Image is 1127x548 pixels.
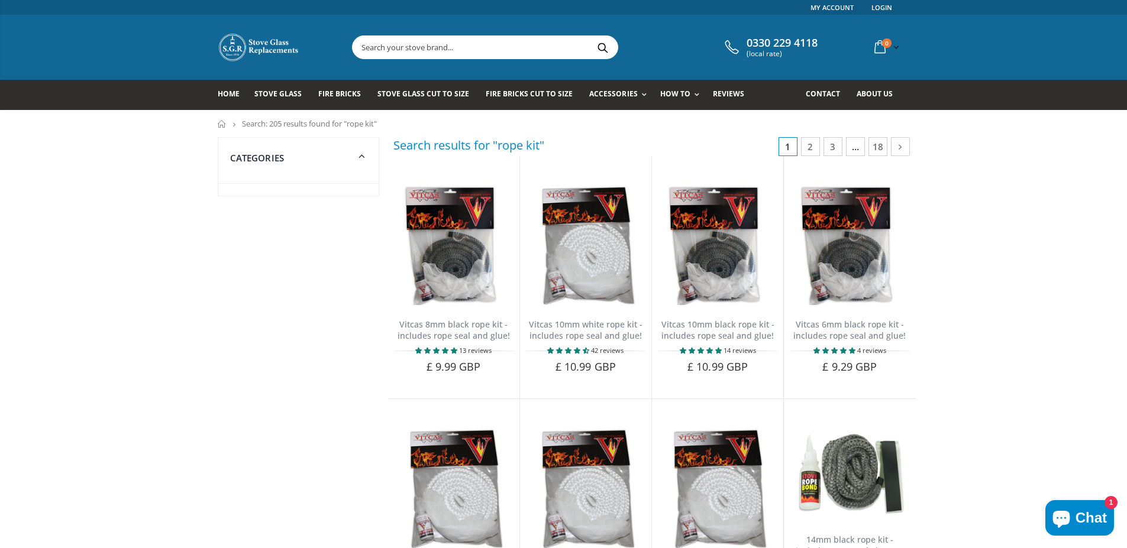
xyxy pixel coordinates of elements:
[790,186,909,305] img: Vitcas black rope, glue and gloves kit 6mm
[529,319,642,341] a: Vitcas 10mm white rope kit - includes rope seal and glue!
[747,50,818,58] span: (local rate)
[868,137,887,156] a: 18
[779,137,797,156] span: 1
[591,346,624,355] span: 42 reviews
[806,80,849,110] a: Contact
[661,319,774,341] a: Vitcas 10mm black rope kit - includes rope seal and glue!
[806,89,840,99] span: Contact
[377,89,469,99] span: Stove Glass Cut To Size
[824,137,842,156] a: 3
[398,319,510,341] a: Vitcas 8mm black rope kit - includes rope seal and glue!
[556,359,616,374] span: £ 10.99 GBP
[394,429,514,548] img: Vitcas white rope, glue and gloves kit 6mm
[658,186,777,305] img: Vitcas black rope, glue and gloves kit 10mm
[790,429,909,520] img: 14mm black rope kit
[254,80,311,110] a: Stove Glass
[747,37,818,50] span: 0330 229 4118
[486,80,582,110] a: Fire Bricks Cut To Size
[857,89,893,99] span: About us
[687,359,748,374] span: £ 10.99 GBP
[459,346,492,355] span: 13 reviews
[590,36,616,59] button: Search
[393,137,544,153] h3: Search results for "rope kit"
[793,319,906,341] a: Vitcas 6mm black rope kit - includes rope seal and glue!
[857,80,902,110] a: About us
[846,137,865,156] span: …
[318,80,370,110] a: Fire Bricks
[589,89,637,99] span: Accessories
[486,89,573,99] span: Fire Bricks Cut To Size
[377,80,478,110] a: Stove Glass Cut To Size
[318,89,361,99] span: Fire Bricks
[242,118,377,129] span: Search: 205 results found for "rope kit"
[870,35,902,59] a: 0
[218,120,227,128] a: Home
[680,346,724,355] span: 5.00 stars
[1042,500,1118,539] inbox-online-store-chat: Shopify online store chat
[547,346,591,355] span: 4.67 stars
[658,429,777,548] img: Aga Little Wenlock Classic rope kit (Doors)
[218,89,240,99] span: Home
[713,80,753,110] a: Reviews
[394,186,514,305] img: Vitcas black rope, glue and gloves kit 8mm
[427,359,481,374] span: £ 9.99 GBP
[660,89,690,99] span: How To
[218,33,301,62] img: Stove Glass Replacement
[589,80,652,110] a: Accessories
[822,359,877,374] span: £ 9.29 GBP
[713,89,744,99] span: Reviews
[660,80,705,110] a: How To
[882,38,892,48] span: 0
[415,346,459,355] span: 4.77 stars
[722,37,818,58] a: 0330 229 4118 (local rate)
[218,80,248,110] a: Home
[254,89,302,99] span: Stove Glass
[353,36,750,59] input: Search your stove brand...
[813,346,857,355] span: 5.00 stars
[526,186,645,305] img: Vitcas white rope, glue and gloves kit 10mm
[857,346,886,355] span: 4 reviews
[801,137,820,156] a: 2
[230,152,285,164] span: Categories
[724,346,756,355] span: 14 reviews
[526,429,645,548] img: Vitcas white rope, glue and gloves kit 8mm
